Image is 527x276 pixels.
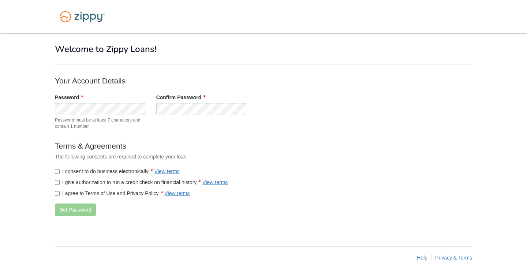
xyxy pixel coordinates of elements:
a: View terms [202,179,228,185]
h1: Welcome to Zippy Loans! [55,44,472,54]
label: Confirm Password [156,94,206,101]
label: I agree to Terms of Use and Privacy Policy [55,190,190,197]
p: Terms & Agreements [55,141,348,151]
button: Set Password [55,204,96,216]
input: I give authorization to run a credit check on financial historyView terms [55,180,60,185]
input: Verify Password [156,103,247,115]
a: Privacy & Terms [435,255,472,261]
a: View terms [165,190,190,196]
input: I consent to do business electronicallyView terms [55,169,60,174]
span: Password must be at least 7 characters and contain 1 number [55,117,145,130]
a: View terms [154,168,180,174]
img: Logo [55,7,109,26]
p: The following consents are required to complete your loan. [55,153,348,160]
label: Password [55,94,83,101]
a: Help [417,255,427,261]
label: I consent to do business electronically [55,168,180,175]
p: Your Account Details [55,75,348,86]
label: I give authorization to run a credit check on financial history [55,179,228,186]
input: I agree to Terms of Use and Privacy PolicyView terms [55,191,60,196]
